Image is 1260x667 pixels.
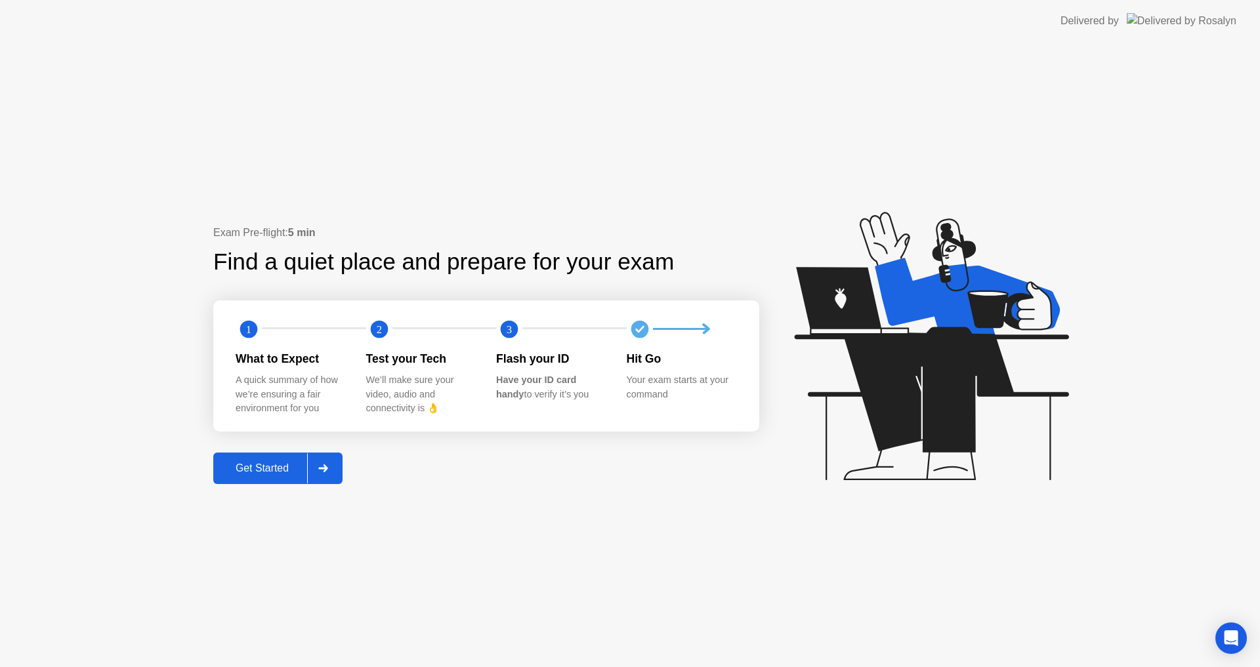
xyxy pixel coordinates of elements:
div: Your exam starts at your command [627,373,736,401]
div: Get Started [217,462,307,474]
div: Hit Go [627,350,736,367]
div: We’ll make sure your video, audio and connectivity is 👌 [366,373,476,416]
div: Find a quiet place and prepare for your exam [213,245,676,279]
div: to verify it’s you [496,373,606,401]
button: Get Started [213,453,343,484]
div: A quick summary of how we’re ensuring a fair environment for you [236,373,345,416]
b: Have your ID card handy [496,374,576,399]
text: 2 [376,323,381,335]
text: 3 [507,323,512,335]
div: What to Expect [236,350,345,367]
b: 5 min [288,227,316,238]
img: Delivered by Rosalyn [1127,13,1236,28]
div: Flash your ID [496,350,606,367]
div: Delivered by [1060,13,1119,29]
div: Open Intercom Messenger [1215,622,1247,654]
text: 1 [246,323,251,335]
div: Exam Pre-flight: [213,225,759,241]
div: Test your Tech [366,350,476,367]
